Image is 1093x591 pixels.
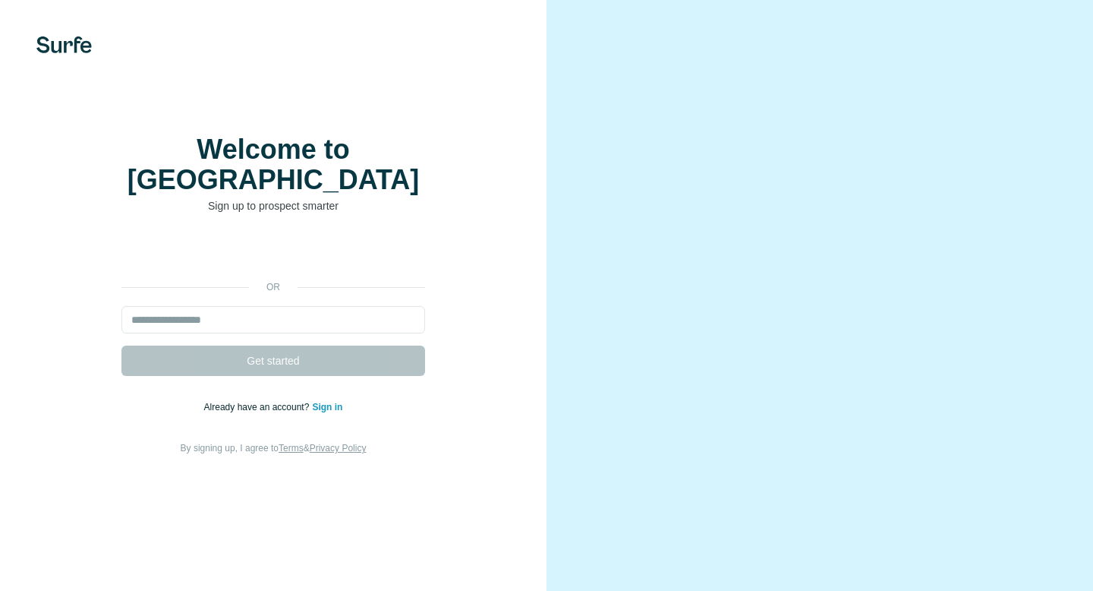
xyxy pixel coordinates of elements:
p: or [249,280,298,294]
span: By signing up, I agree to & [181,443,367,454]
iframe: Sign in with Google Button [114,236,433,270]
span: Already have an account? [204,402,313,412]
h1: Welcome to [GEOGRAPHIC_DATA] [121,134,425,195]
img: Surfe's logo [36,36,92,53]
a: Sign in [312,402,342,412]
a: Terms [279,443,304,454]
a: Privacy Policy [310,443,367,454]
p: Sign up to prospect smarter [121,198,425,213]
